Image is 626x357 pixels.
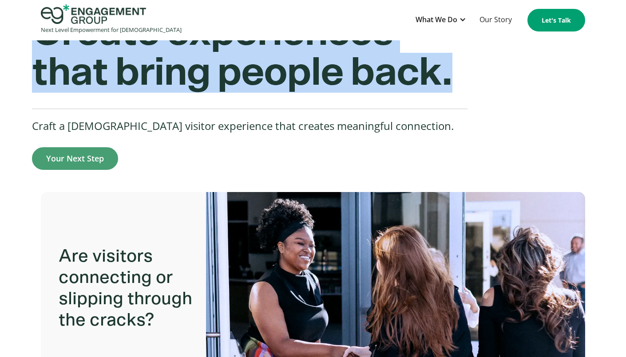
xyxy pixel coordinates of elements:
[41,4,182,36] a: home
[32,118,468,134] p: Craft a [DEMOGRAPHIC_DATA] visitor experience that creates meaningful connection.
[41,24,182,36] div: Next Level Empowerment for [DEMOGRAPHIC_DATA]
[41,4,146,24] img: Engagement Group Logo Icon
[475,9,516,31] a: Our Story
[32,13,452,93] strong: Create experiences that bring people back.
[191,73,232,81] span: Phone number
[527,9,585,31] a: Let's Talk
[416,14,457,26] div: What We Do
[32,147,118,170] a: Your Next Step
[191,0,222,8] span: Last Name
[59,237,193,340] p: Are visitors connecting or slipping through the cracks?
[411,9,471,31] div: What We Do
[191,37,228,44] span: Organization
